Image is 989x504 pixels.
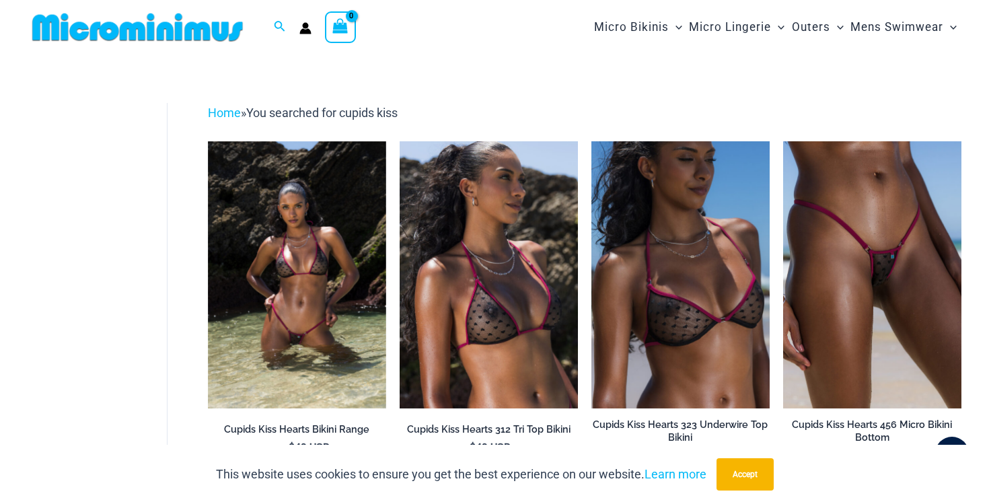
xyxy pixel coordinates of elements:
[591,419,770,443] h2: Cupids Kiss Hearts 323 Underwire Top Bikini
[289,441,295,454] span: $
[325,11,356,42] a: View Shopping Cart, empty
[27,12,248,42] img: MM SHOP LOGO FLAT
[208,106,398,120] span: »
[645,467,706,481] a: Learn more
[591,7,686,48] a: Micro BikinisMenu ToggleMenu Toggle
[470,441,476,454] span: $
[208,423,386,436] h2: Cupids Kiss Hearts Bikini Range
[591,141,770,409] img: Cupids Kiss Hearts 323 Underwire 01
[594,10,669,44] span: Micro Bikinis
[470,441,511,454] bdi: 49 USD
[830,10,844,44] span: Menu Toggle
[850,10,943,44] span: Mens Swimwear
[216,464,706,484] p: This website uses cookies to ensure you get the best experience on our website.
[783,419,961,443] h2: Cupids Kiss Hearts 456 Micro Bikini Bottom
[246,106,398,120] span: You searched for cupids kiss
[689,10,771,44] span: Micro Lingerie
[208,106,241,120] a: Home
[208,423,386,441] a: Cupids Kiss Hearts Bikini Range
[400,423,578,436] h2: Cupids Kiss Hearts 312 Tri Top Bikini
[783,419,961,449] a: Cupids Kiss Hearts 456 Micro Bikini Bottom
[783,141,961,409] a: Cupids Kiss Hearts 456 Micro 01Cupids Kiss Hearts 323 Underwire Top 456 Micro 06Cupids Kiss Heart...
[669,10,682,44] span: Menu Toggle
[792,10,830,44] span: Outers
[783,141,961,409] img: Cupids Kiss Hearts 456 Micro 01
[400,423,578,441] a: Cupids Kiss Hearts 312 Tri Top Bikini
[847,7,960,48] a: Mens SwimwearMenu ToggleMenu Toggle
[943,10,957,44] span: Menu Toggle
[299,22,312,34] a: Account icon link
[34,92,155,361] iframe: TrustedSite Certified
[400,141,578,409] a: Cupids Kiss Hearts 312 Tri Top 01Cupids Kiss Hearts 312 Tri Top 456 Micro 07Cupids Kiss Hearts 31...
[289,441,330,454] bdi: 49 USD
[771,10,784,44] span: Menu Toggle
[717,458,774,491] button: Accept
[208,141,386,409] img: Cupids Kiss Hearts 312 Tri Top 456 Micro 06
[400,141,578,409] img: Cupids Kiss Hearts 312 Tri Top 01
[789,7,847,48] a: OutersMenu ToggleMenu Toggle
[589,5,962,50] nav: Site Navigation
[208,141,386,409] a: Cupids Kiss Hearts 312 Tri Top 456 Micro 06Cupids Kiss Hearts 312 Tri Top 456 Micro 09Cupids Kiss...
[686,7,788,48] a: Micro LingerieMenu ToggleMenu Toggle
[274,19,286,36] a: Search icon link
[591,141,770,409] a: Cupids Kiss Hearts 323 Underwire 01Cupids Kiss Hearts 323 Underwire Top 456 Micro 06Cupids Kiss H...
[591,419,770,449] a: Cupids Kiss Hearts 323 Underwire Top Bikini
